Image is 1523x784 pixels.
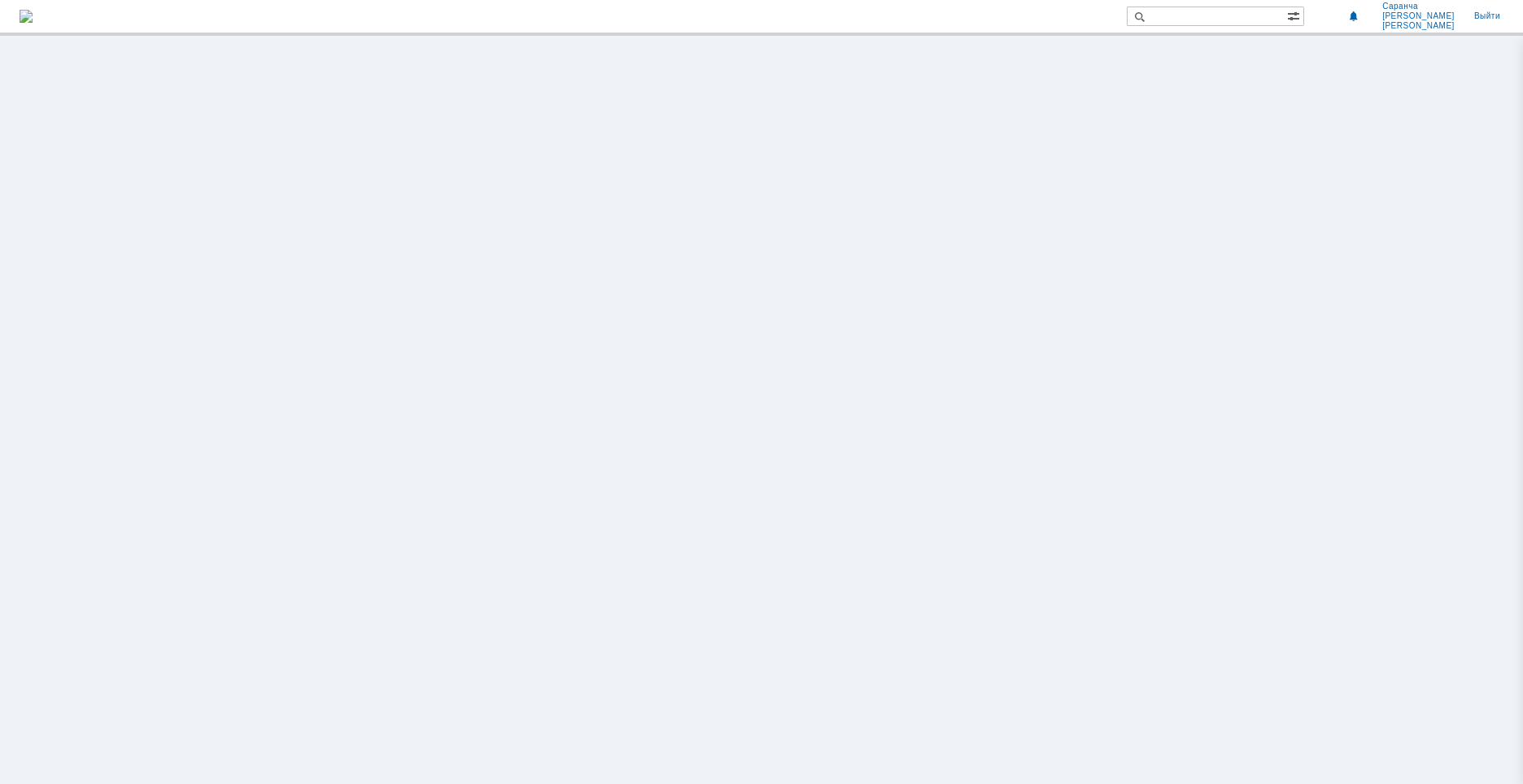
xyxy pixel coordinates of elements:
img: logo [20,10,33,23]
a: Перейти на домашнюю страницу [20,10,33,23]
span: [PERSON_NAME] [1382,21,1455,31]
span: Саранча [1382,2,1455,11]
span: [PERSON_NAME] [1382,11,1455,21]
span: Расширенный поиск [1287,7,1303,23]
